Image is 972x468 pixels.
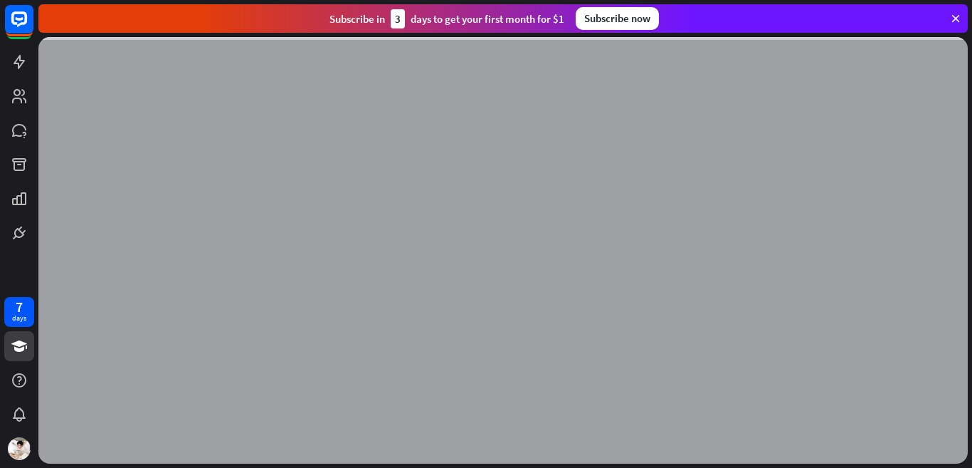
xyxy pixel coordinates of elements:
div: days [12,313,26,323]
a: 7 days [4,297,34,327]
div: Subscribe now [576,7,659,30]
div: 7 [16,301,23,313]
div: Subscribe in days to get your first month for $1 [329,9,564,28]
div: 3 [391,9,405,28]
